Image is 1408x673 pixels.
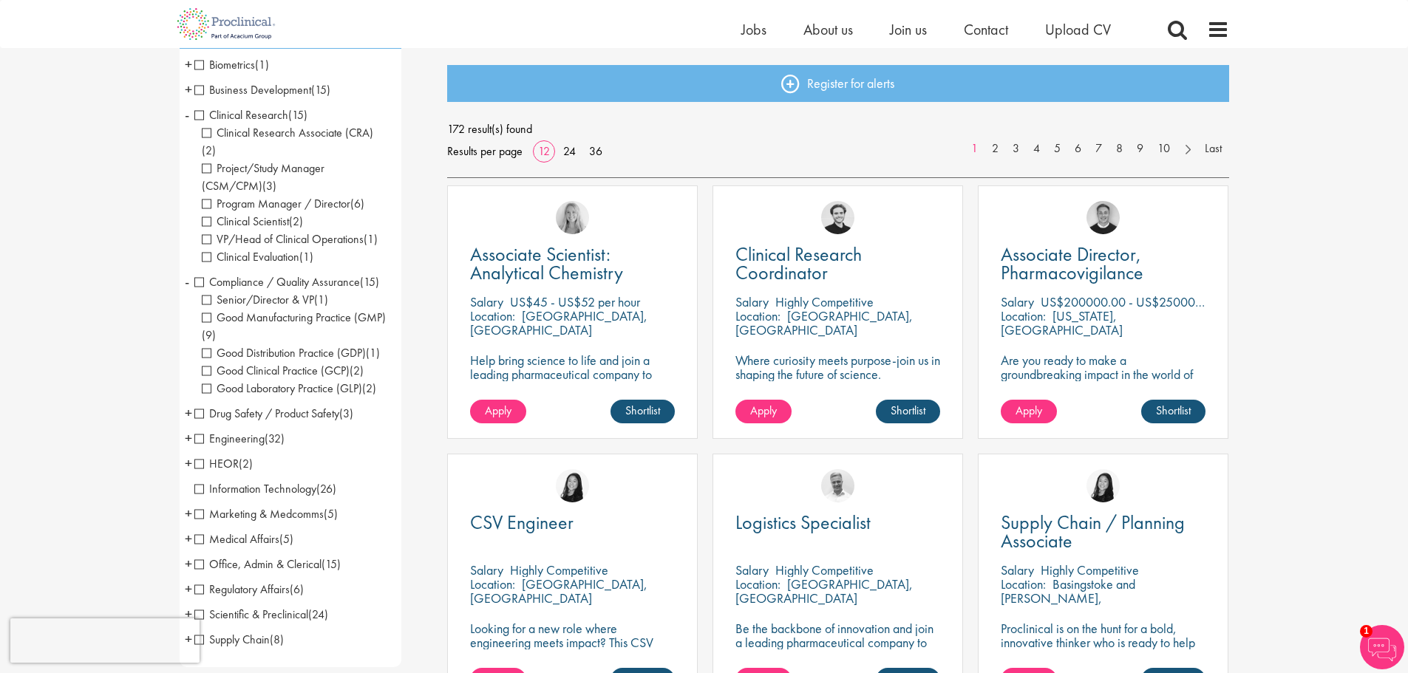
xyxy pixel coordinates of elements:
[470,353,675,423] p: Help bring science to life and join a leading pharmaceutical company to play a key role in delive...
[775,293,874,310] p: Highly Competitive
[360,274,379,290] span: (15)
[1001,513,1205,550] a: Supply Chain / Planning Associate
[299,249,313,264] span: (1)
[470,307,515,324] span: Location:
[194,107,288,123] span: Clinical Research
[1086,469,1120,502] img: Numhom Sudsok
[821,201,854,234] img: Nico Kohlwes
[735,293,769,310] span: Salary
[202,363,364,378] span: Good Clinical Practice (GCP)
[470,242,623,285] span: Associate Scientist: Analytical Chemistry
[194,406,353,421] span: Drug Safety / Product Safety
[194,82,311,98] span: Business Development
[1086,201,1120,234] img: Bo Forsen
[890,20,927,39] span: Join us
[735,575,780,592] span: Location:
[194,406,339,421] span: Drug Safety / Product Safety
[202,380,376,396] span: Good Laboratory Practice (GLP)
[202,143,216,158] span: (2)
[735,575,913,607] p: [GEOGRAPHIC_DATA], [GEOGRAPHIC_DATA]
[202,292,328,307] span: Senior/Director & VP
[194,632,284,647] span: Supply Chain
[185,452,192,474] span: +
[470,307,647,338] p: [GEOGRAPHIC_DATA], [GEOGRAPHIC_DATA]
[194,632,270,647] span: Supply Chain
[470,575,647,607] p: [GEOGRAPHIC_DATA], [GEOGRAPHIC_DATA]
[750,403,777,418] span: Apply
[202,249,313,264] span: Clinical Evaluation
[289,213,303,229] span: (2)
[194,581,290,597] span: Regulatory Affairs
[202,125,373,140] span: Clinical Research Associate (CRA)
[350,363,364,378] span: (2)
[803,20,853,39] span: About us
[194,82,330,98] span: Business Development
[194,274,360,290] span: Compliance / Quality Assurance
[194,57,255,72] span: Biometrics
[735,242,862,285] span: Clinical Research Coordinator
[558,143,581,159] a: 24
[194,481,316,496] span: Information Technology
[470,510,574,535] span: CSV Engineer
[194,107,307,123] span: Clinical Research
[202,345,366,361] span: Good Distribution Practice (GDP)
[194,506,324,522] span: Marketing & Medcomms
[364,231,378,247] span: (1)
[735,245,940,282] a: Clinical Research Coordinator
[821,469,854,502] img: Joshua Bye
[194,607,328,622] span: Scientific & Preclinical
[1001,400,1057,423] a: Apply
[350,196,364,211] span: (6)
[741,20,766,39] span: Jobs
[202,292,314,307] span: Senior/Director & VP
[556,469,589,502] img: Numhom Sudsok
[308,607,328,622] span: (24)
[470,621,675,663] p: Looking for a new role where engineering meets impact? This CSV Engineer role is calling your name!
[262,178,276,194] span: (3)
[470,513,675,532] a: CSV Engineer
[1001,561,1034,578] span: Salary
[964,20,1008,39] span: Contact
[202,310,386,325] span: Good Manufacturing Practice (GMP)
[311,82,330,98] span: (15)
[202,345,380,361] span: Good Distribution Practice (GDP)
[470,245,675,282] a: Associate Scientist: Analytical Chemistry
[279,531,293,547] span: (5)
[185,502,192,525] span: +
[584,143,608,159] a: 36
[1197,140,1229,157] a: Last
[202,196,364,211] span: Program Manager / Director
[1001,307,1046,324] span: Location:
[194,531,293,547] span: Medical Affairs
[185,553,192,575] span: +
[194,556,322,572] span: Office, Admin & Clerical
[185,78,192,100] span: +
[194,456,253,471] span: HEOR
[735,513,940,532] a: Logistics Specialist
[194,556,341,572] span: Office, Admin & Clerical
[255,57,269,72] span: (1)
[366,345,380,361] span: (1)
[202,231,364,247] span: VP/Head of Clinical Operations
[1001,307,1123,338] p: [US_STATE], [GEOGRAPHIC_DATA]
[1129,140,1151,157] a: 9
[1067,140,1089,157] a: 6
[185,53,192,75] span: +
[314,292,328,307] span: (1)
[735,400,792,423] a: Apply
[339,406,353,421] span: (3)
[202,231,378,247] span: VP/Head of Clinical Operations
[265,431,285,446] span: (32)
[556,201,589,234] img: Shannon Briggs
[470,293,503,310] span: Salary
[202,327,216,343] span: (9)
[735,307,780,324] span: Location:
[185,103,189,126] span: -
[185,427,192,449] span: +
[1360,625,1404,669] img: Chatbot
[735,353,940,381] p: Where curiosity meets purpose-join us in shaping the future of science.
[185,527,192,550] span: +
